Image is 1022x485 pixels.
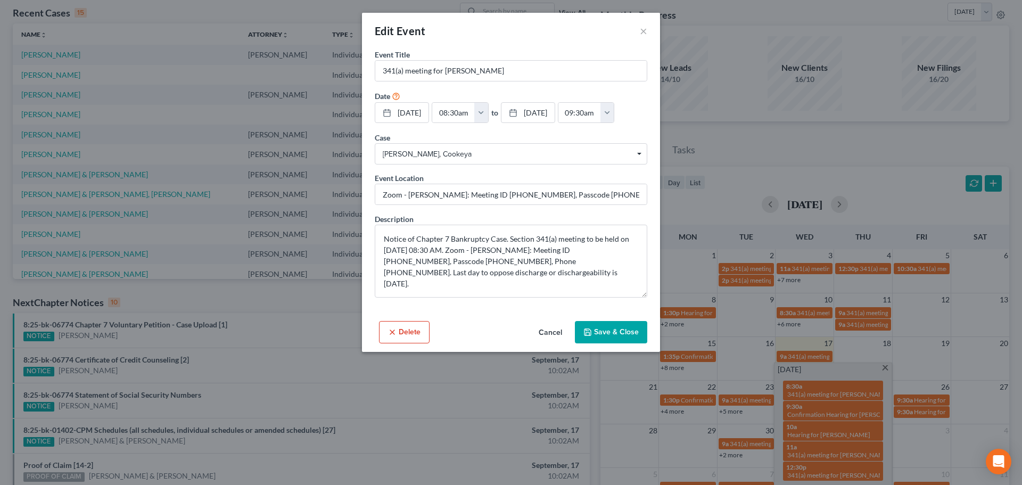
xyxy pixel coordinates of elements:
[375,24,425,37] span: Edit Event
[375,50,410,59] span: Event Title
[379,321,430,343] button: Delete
[501,103,555,123] a: [DATE]
[432,103,475,123] input: -- : --
[383,149,639,160] span: [PERSON_NAME], Cookeya
[640,24,647,37] button: ×
[375,132,390,143] label: Case
[375,213,414,225] label: Description
[375,91,390,102] label: Date
[375,61,647,81] input: Enter event name...
[375,143,647,165] span: Select box activate
[558,103,601,123] input: -- : --
[375,172,424,184] label: Event Location
[375,184,647,204] input: Enter location...
[375,103,428,123] a: [DATE]
[986,449,1011,474] div: Open Intercom Messenger
[491,107,498,118] label: to
[575,321,647,343] button: Save & Close
[530,322,571,343] button: Cancel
